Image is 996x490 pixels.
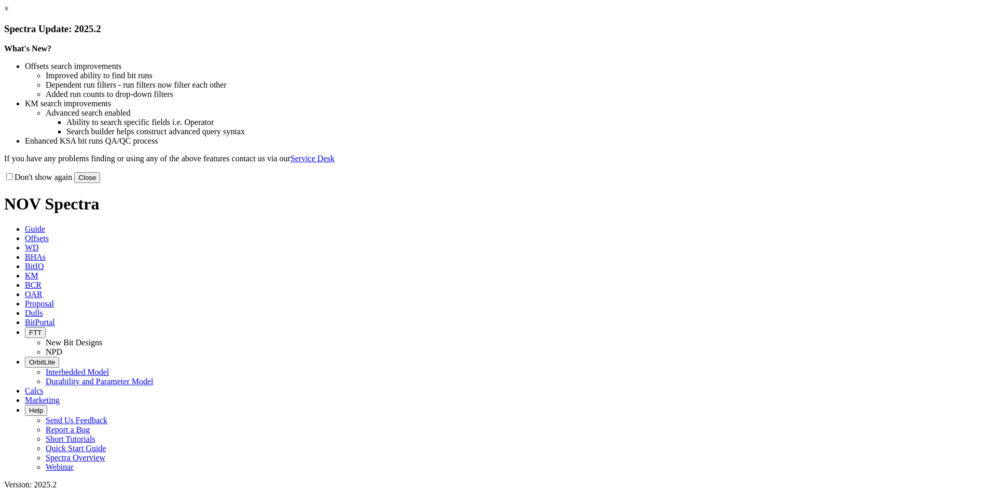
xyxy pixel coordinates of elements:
span: BCR [25,281,41,289]
span: BHAs [25,253,46,261]
span: WD [25,243,39,252]
span: Dulls [25,309,43,317]
span: Marketing [25,396,60,404]
li: Improved ability to find bit runs [46,71,992,80]
p: If you have any problems finding or using any of the above features contact us via our [4,154,992,163]
span: OrbitLite [29,358,55,366]
li: Dependent run filters - run filters now filter each other [46,80,992,90]
a: Short Tutorials [46,435,95,443]
span: BitPortal [25,318,55,327]
a: Service Desk [290,154,335,163]
a: New Bit Designs [46,338,102,347]
button: Close [74,172,100,183]
span: Calcs [25,386,44,395]
h1: NOV Spectra [4,194,992,214]
span: KM [25,271,38,280]
span: BitIQ [25,262,44,271]
a: Spectra Overview [46,453,105,462]
li: Advanced search enabled [46,108,992,118]
span: FTT [29,329,41,337]
input: Don't show again [6,173,13,180]
span: Guide [25,225,45,233]
span: Offsets [25,234,49,243]
li: Enhanced KSA bit runs QA/QC process [25,136,992,146]
a: Durability and Parameter Model [46,377,154,386]
a: Send Us Feedback [46,416,107,425]
label: Don't show again [4,173,72,181]
li: KM search improvements [25,99,992,108]
a: × [4,4,9,13]
li: Search builder helps construct advanced query syntax [66,127,992,136]
a: NPD [46,347,62,356]
li: Added run counts to drop-down filters [46,90,992,99]
li: Ability to search specific fields i.e. Operator [66,118,992,127]
span: Help [29,407,43,414]
a: Interbedded Model [46,368,109,376]
a: Report a Bug [46,425,90,434]
strong: What's New? [4,44,51,53]
div: Version: 2025.2 [4,480,992,489]
a: Webinar [46,463,74,471]
a: Quick Start Guide [46,444,106,453]
span: Proposal [25,299,54,308]
h3: Spectra Update: 2025.2 [4,23,992,35]
li: Offsets search improvements [25,62,992,71]
span: OAR [25,290,43,299]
